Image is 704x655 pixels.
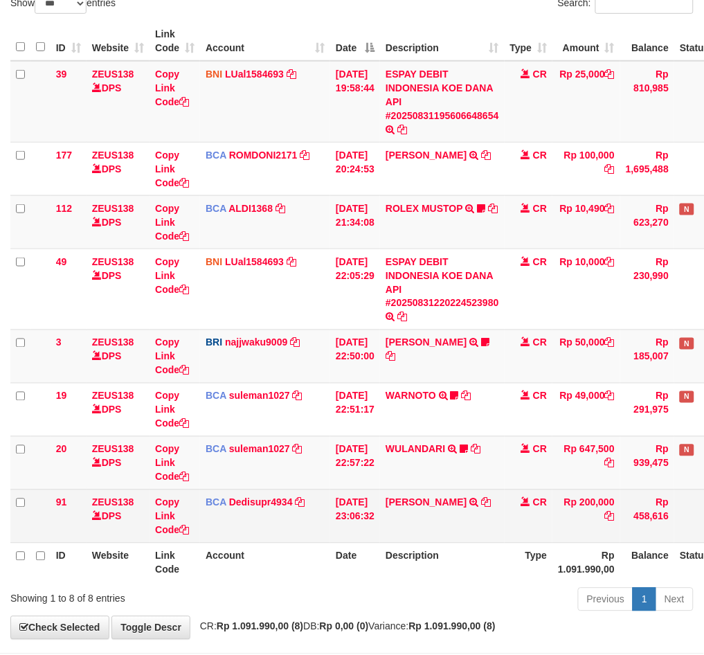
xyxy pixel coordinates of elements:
[620,490,674,543] td: Rp 458,616
[680,204,694,215] span: Has Note
[229,444,290,455] a: suleman1027
[386,337,467,348] a: [PERSON_NAME]
[87,61,150,143] td: DPS
[51,543,87,582] th: ID
[92,150,134,161] a: ZEUS138
[533,444,547,455] span: CR
[620,543,674,582] th: Balance
[228,203,273,214] a: ALDI1368
[330,383,380,436] td: [DATE] 22:51:17
[92,391,134,402] a: ZEUS138
[680,445,694,456] span: Has Note
[605,458,615,469] a: Copy Rp 647,500 to clipboard
[533,391,547,402] span: CR
[87,383,150,436] td: DPS
[10,616,109,640] a: Check Selected
[552,249,620,330] td: Rp 10,000
[552,436,620,490] td: Rp 647,500
[293,444,303,455] a: Copy suleman1027 to clipboard
[330,330,380,383] td: [DATE] 22:50:00
[386,444,445,455] a: WULANDARI
[155,444,189,483] a: Copy Link Code
[10,586,283,606] div: Showing 1 to 8 of 8 entries
[92,69,134,80] a: ZEUS138
[206,203,226,214] span: BCA
[552,195,620,249] td: Rp 10,490
[620,195,674,249] td: Rp 623,270
[320,621,369,632] strong: Rp 0,00 (0)
[87,249,150,330] td: DPS
[620,383,674,436] td: Rp 291,975
[386,256,499,309] a: ESPAY DEBIT INDONESIA KOE DANA API #20250831220224523980
[386,69,499,121] a: ESPAY DEBIT INDONESIA KOE DANA API #20250831195606648654
[605,203,615,214] a: Copy Rp 10,490 to clipboard
[533,497,547,508] span: CR
[87,543,150,582] th: Website
[56,69,67,80] span: 39
[290,337,300,348] a: Copy najjwaku9009 to clipboard
[56,150,72,161] span: 177
[193,621,496,632] span: CR: DB: Variance:
[300,150,310,161] a: Copy ROMDONI2171 to clipboard
[605,511,615,522] a: Copy Rp 200,000 to clipboard
[552,21,620,61] th: Amount: activate to sort column ascending
[330,195,380,249] td: [DATE] 21:34:08
[552,383,620,436] td: Rp 49,000
[92,337,134,348] a: ZEUS138
[155,391,189,429] a: Copy Link Code
[330,543,380,582] th: Date
[409,621,496,632] strong: Rp 1.091.990,00 (8)
[656,588,694,611] a: Next
[111,616,190,640] a: Toggle Descr
[200,543,330,582] th: Account
[276,203,285,214] a: Copy ALDI1368 to clipboard
[87,330,150,383] td: DPS
[155,203,189,242] a: Copy Link Code
[552,543,620,582] th: Rp 1.091.990,00
[680,338,694,350] span: Has Note
[605,391,615,402] a: Copy Rp 49,000 to clipboard
[229,391,290,402] a: suleman1027
[206,391,226,402] span: BCA
[229,150,298,161] a: ROMDONI2171
[206,256,222,267] span: BNI
[380,21,505,61] th: Description: activate to sort column ascending
[330,21,380,61] th: Date: activate to sort column descending
[92,203,134,214] a: ZEUS138
[150,21,200,61] th: Link Code: activate to sort column ascending
[92,497,134,508] a: ZEUS138
[605,69,615,80] a: Copy Rp 25,000 to clipboard
[155,497,189,536] a: Copy Link Code
[620,330,674,383] td: Rp 185,007
[386,203,463,214] a: ROLEX MUSTOP
[397,124,407,135] a: Copy ESPAY DEBIT INDONESIA KOE DANA API #20250831195606648654 to clipboard
[386,351,395,362] a: Copy ADIL KUDRATULL to clipboard
[552,490,620,543] td: Rp 200,000
[87,436,150,490] td: DPS
[330,61,380,143] td: [DATE] 19:58:44
[287,256,296,267] a: Copy LUal1584693 to clipboard
[217,621,303,632] strong: Rp 1.091.990,00 (8)
[397,312,407,323] a: Copy ESPAY DEBIT INDONESIA KOE DANA API #20250831220224523980 to clipboard
[225,69,284,80] a: LUal1584693
[680,391,694,403] span: Has Note
[87,21,150,61] th: Website: activate to sort column ascending
[287,69,296,80] a: Copy LUal1584693 to clipboard
[200,21,330,61] th: Account: activate to sort column ascending
[620,21,674,61] th: Balance
[533,256,547,267] span: CR
[533,69,547,80] span: CR
[296,497,305,508] a: Copy Dedisupr4934 to clipboard
[155,256,189,295] a: Copy Link Code
[620,142,674,195] td: Rp 1,695,488
[56,391,67,402] span: 19
[505,21,553,61] th: Type: activate to sort column ascending
[605,163,615,174] a: Copy Rp 100,000 to clipboard
[225,256,284,267] a: LUal1584693
[488,203,498,214] a: Copy ROLEX MUSTOP to clipboard
[56,256,67,267] span: 49
[620,249,674,330] td: Rp 230,990
[605,337,615,348] a: Copy Rp 50,000 to clipboard
[92,256,134,267] a: ZEUS138
[533,203,547,214] span: CR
